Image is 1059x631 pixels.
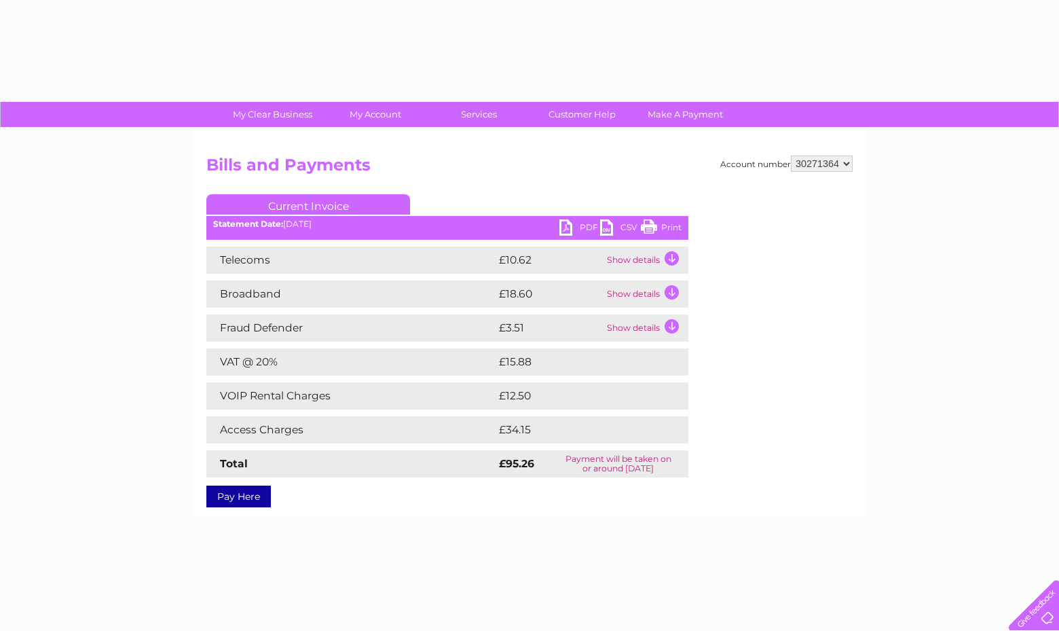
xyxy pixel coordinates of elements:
a: CSV [600,219,641,239]
td: Show details [603,281,688,308]
td: £15.88 [496,348,660,376]
td: Payment will be taken on or around [DATE] [548,450,688,477]
td: Telecoms [206,247,496,274]
a: Print [641,219,682,239]
td: £34.15 [496,416,660,444]
td: Broadband [206,281,496,308]
td: Show details [603,247,688,274]
a: PDF [559,219,600,239]
strong: Total [220,457,248,470]
td: Access Charges [206,416,496,444]
div: [DATE] [206,219,688,229]
a: Pay Here [206,486,271,507]
td: VAT @ 20% [206,348,496,376]
td: VOIP Rental Charges [206,382,496,410]
a: Customer Help [526,102,638,127]
td: £10.62 [496,247,603,274]
td: £18.60 [496,281,603,308]
td: £3.51 [496,314,603,342]
a: Make A Payment [629,102,741,127]
strong: £95.26 [499,457,534,470]
h2: Bills and Payments [206,156,853,181]
td: Show details [603,314,688,342]
a: Services [423,102,535,127]
a: Current Invoice [206,194,410,215]
div: Account number [720,156,853,172]
a: My Account [320,102,432,127]
a: My Clear Business [217,102,329,127]
td: £12.50 [496,382,660,410]
b: Statement Date: [213,219,283,229]
td: Fraud Defender [206,314,496,342]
